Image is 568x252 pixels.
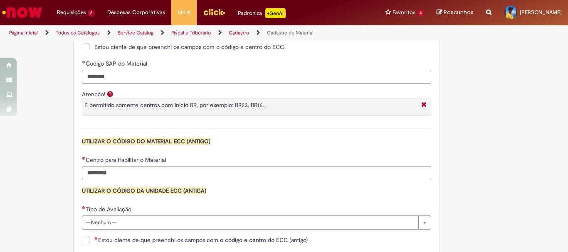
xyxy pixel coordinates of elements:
span: Rascunhos [444,8,474,16]
input: Centro para Habilitar o Material [82,166,431,180]
span: Tipo de Avaliação [86,206,133,213]
span: Despesas Corporativas [107,8,165,17]
a: Cadastro de Material [267,29,314,36]
p: É permitido somente centros com inicio BR, por exemplo: BR23, BR16... [84,101,417,109]
span: Estou ciente de que preenchi os campos com o código e centro do ECC [94,43,284,51]
span: UTILIZAR O CÓDIGO DA UNIDADE ECC (ANTIGA) [82,187,206,194]
img: click_logo_yellow_360x200.png [203,6,225,18]
span: [PERSON_NAME] [520,9,562,16]
span: 2 [88,10,95,17]
div: Padroniza [238,8,286,18]
span: -- Nenhum -- [86,216,414,229]
span: Necessários [82,157,86,160]
a: Service Catalog [118,29,153,36]
span: Ajuda para Atencão! [105,91,115,97]
input: Codigo SAP do Material [82,70,431,84]
span: Necessários [94,237,98,240]
ul: Trilhas de página [6,25,373,41]
span: Favoritos [393,8,415,17]
span: Estou ciente de que preenchi os campos com o código e centro do ECC (antigo) [94,236,308,244]
a: Fiscal e Tributário [171,29,211,36]
img: ServiceNow [1,4,44,21]
span: More [178,8,190,17]
span: Codigo SAP do Material [86,60,149,67]
a: Rascunhos [437,9,474,17]
a: Todos os Catálogos [56,29,100,36]
span: 4 [417,10,424,17]
span: UTILIZAR O CÓDIGO DO MATERIAL ECC (ANTIGO) [82,138,210,145]
label: Atencão! [82,91,105,98]
p: +GenAi [265,8,286,18]
span: Necessários [82,206,86,209]
span: Obrigatório Preenchido [82,60,86,64]
i: Fechar More information Por question_atencao [419,101,429,110]
a: Cadastro [229,29,249,36]
a: Página inicial [9,29,38,36]
span: Requisições [57,8,86,17]
span: Centro para Habilitar o Material [86,156,168,164]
